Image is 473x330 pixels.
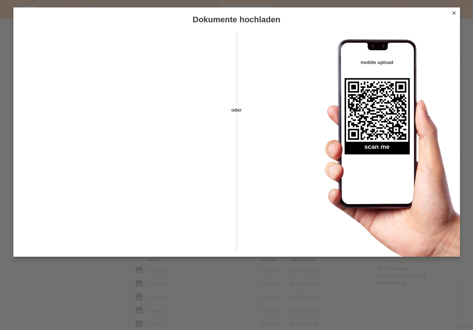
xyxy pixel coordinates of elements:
h1: Dokumente hochladen [13,15,460,24]
h2: scan me [345,143,410,154]
h4: mobile upload [345,60,410,65]
a: close [449,9,459,18]
iframe: Upload [25,50,224,236]
i: close [451,10,457,16]
span: oder [224,106,250,114]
